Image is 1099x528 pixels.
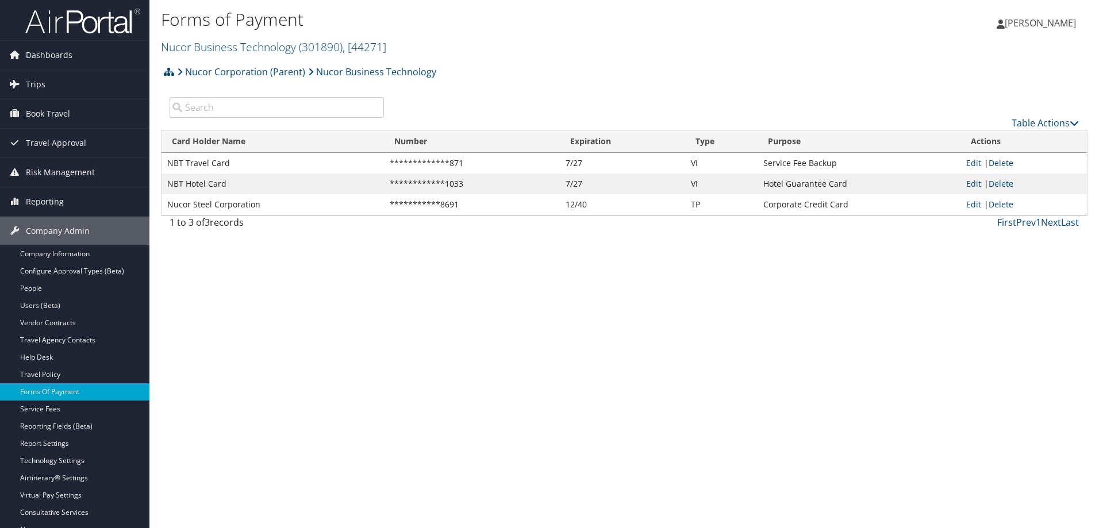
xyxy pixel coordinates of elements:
span: Risk Management [26,158,95,187]
th: Type [685,130,757,153]
td: TP [685,194,757,215]
a: Edit [966,157,981,168]
span: Trips [26,70,45,99]
span: Book Travel [26,99,70,128]
span: Reporting [26,187,64,216]
a: Edit [966,178,981,189]
td: NBT Hotel Card [162,174,384,194]
a: Edit [966,199,981,210]
a: Delete [989,199,1013,210]
a: Prev [1016,216,1036,229]
td: 7/27 [560,153,686,174]
td: 12/40 [560,194,686,215]
div: 1 to 3 of records [170,215,384,235]
td: | [960,153,1087,174]
th: Purpose: activate to sort column ascending [758,130,960,153]
a: Nucor Business Technology [161,39,386,55]
td: | [960,194,1087,215]
td: VI [685,174,757,194]
span: [PERSON_NAME] [1005,17,1076,29]
th: Expiration: activate to sort column ascending [560,130,686,153]
th: Card Holder Name [162,130,384,153]
span: ( 301890 ) [299,39,343,55]
a: Next [1041,216,1061,229]
span: Travel Approval [26,129,86,157]
td: | [960,174,1087,194]
a: Nucor Business Technology [308,60,436,83]
span: Company Admin [26,217,90,245]
h1: Forms of Payment [161,7,779,32]
td: VI [685,153,757,174]
input: Search [170,97,384,118]
span: , [ 44271 ] [343,39,386,55]
a: Last [1061,216,1079,229]
a: Delete [989,157,1013,168]
td: Service Fee Backup [758,153,960,174]
span: Dashboards [26,41,72,70]
span: 3 [205,216,210,229]
a: First [997,216,1016,229]
td: NBT Travel Card [162,153,384,174]
a: Table Actions [1012,117,1079,129]
a: [PERSON_NAME] [997,6,1088,40]
td: Corporate Credit Card [758,194,960,215]
td: Hotel Guarantee Card [758,174,960,194]
a: Nucor Corporation (Parent) [177,60,305,83]
a: 1 [1036,216,1041,229]
th: Number [384,130,560,153]
td: Nucor Steel Corporation [162,194,384,215]
td: 7/27 [560,174,686,194]
th: Actions [960,130,1087,153]
a: Delete [989,178,1013,189]
img: airportal-logo.png [25,7,140,34]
